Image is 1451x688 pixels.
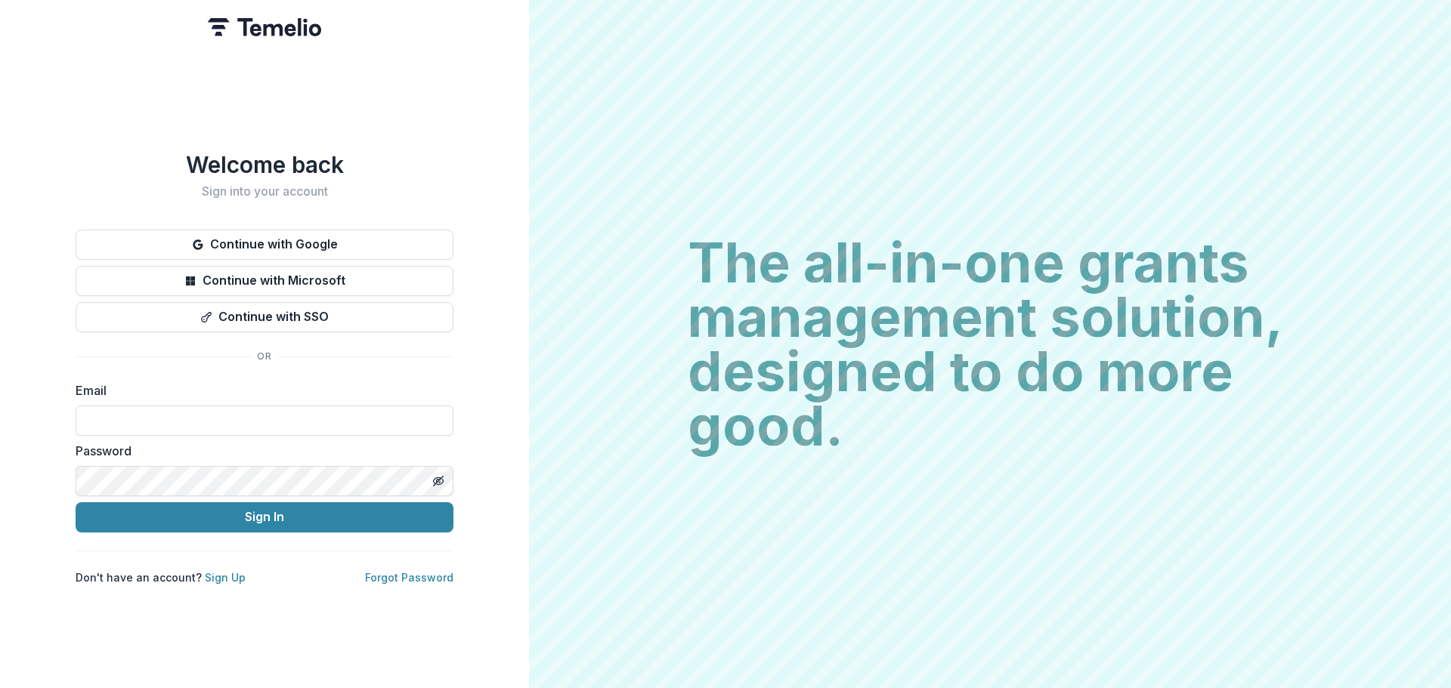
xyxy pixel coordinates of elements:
button: Toggle password visibility [426,469,450,493]
button: Continue with Google [76,230,453,260]
button: Continue with Microsoft [76,266,453,296]
h2: Sign into your account [76,184,453,199]
p: Don't have an account? [76,569,246,585]
button: Sign In [76,502,453,532]
a: Sign Up [205,571,246,584]
label: Email [76,381,444,400]
a: Forgot Password [365,571,453,584]
button: Continue with SSO [76,302,453,332]
img: Temelio [208,18,321,36]
label: Password [76,442,444,460]
h1: Welcome back [76,151,453,178]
